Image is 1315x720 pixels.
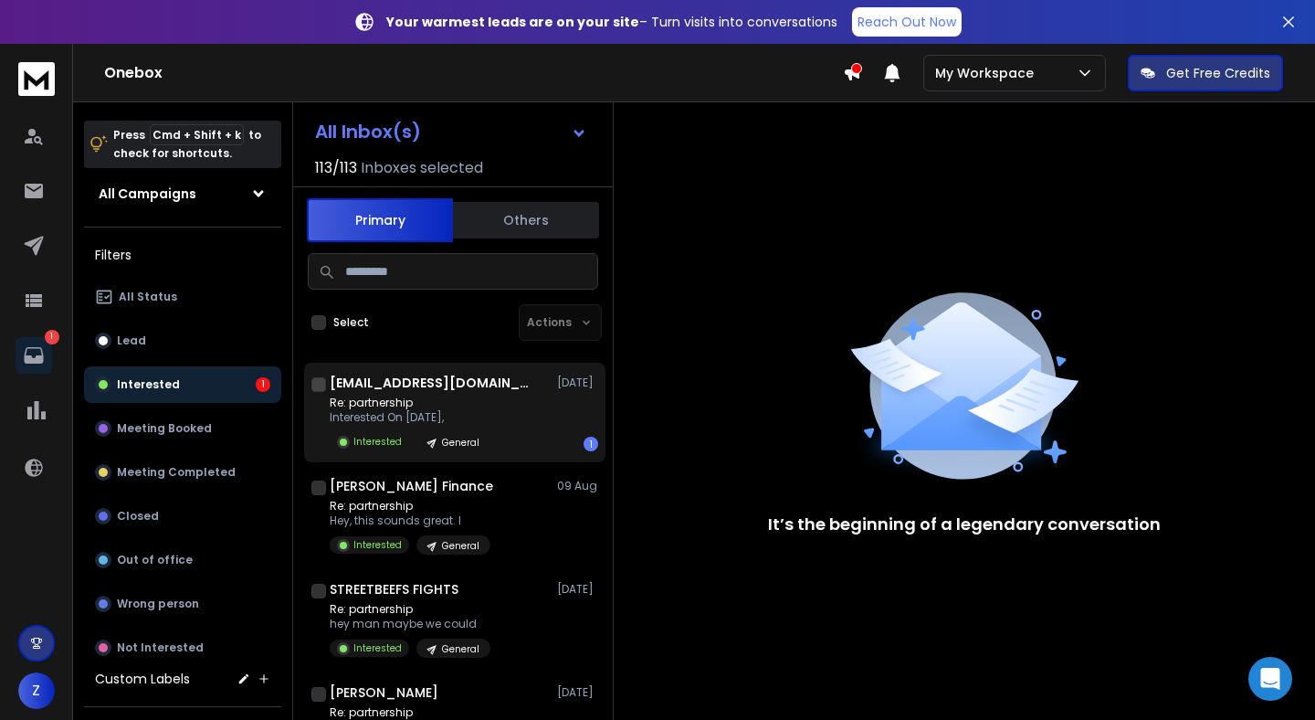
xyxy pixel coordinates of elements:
p: Reach Out Now [857,13,956,31]
p: Meeting Completed [117,465,236,480]
button: Meeting Booked [84,410,281,447]
p: Re: partnership [330,602,490,617]
strong: Your warmest leads are on your site [386,13,639,31]
button: Lead [84,323,281,359]
p: 1 [45,330,59,344]
div: 1 [584,437,598,451]
button: Meeting Completed [84,454,281,491]
span: 113 / 113 [315,157,357,179]
button: All Campaigns [84,175,281,212]
button: Not Interested [84,630,281,666]
p: Wrong person [117,597,199,611]
p: Interested [353,435,402,449]
a: 1 [16,337,52,374]
p: Press to check for shortcuts. [113,126,261,163]
h1: [PERSON_NAME] [330,683,438,702]
button: Z [18,672,55,709]
p: General [442,539,479,553]
p: General [442,642,479,656]
h1: Onebox [104,62,843,84]
p: My Workspace [935,64,1041,82]
p: Closed [117,509,159,524]
h3: Custom Labels [95,670,190,688]
p: [DATE] [557,685,598,700]
label: Select [333,315,369,330]
p: – Turn visits into conversations [386,13,837,31]
button: All Inbox(s) [300,113,602,150]
p: General [442,436,479,450]
p: hey man maybe we could [330,617,490,631]
button: Wrong person [84,586,281,622]
button: Get Free Credits [1128,55,1283,91]
h1: [EMAIL_ADDRESS][DOMAIN_NAME] [330,374,531,392]
div: 1 [256,377,270,392]
p: Meeting Booked [117,421,212,436]
button: All Status [84,279,281,315]
p: Interested On [DATE], [330,410,490,425]
h1: [PERSON_NAME] Finance [330,477,493,495]
span: Cmd + Shift + k [150,124,244,145]
p: Re: partnership [330,499,490,514]
h1: STREETBEEFS FIGHTS [330,580,458,598]
p: 09 Aug [557,479,598,493]
p: [DATE] [557,582,598,597]
button: Primary [307,198,453,242]
button: Others [453,200,599,240]
h1: All Inbox(s) [315,122,421,141]
button: Closed [84,498,281,535]
h1: All Campaigns [99,185,196,203]
p: Not Interested [117,641,204,655]
p: Hey, this sounds great. I [330,514,490,528]
p: [DATE] [557,376,598,390]
p: Interested [353,538,402,552]
p: Interested [117,377,180,392]
h3: Filters [84,242,281,268]
p: It’s the beginning of a legendary conversation [768,512,1161,537]
p: Interested [353,641,402,655]
p: Lead [117,334,146,348]
p: Out of office [117,553,193,567]
button: Out of office [84,542,281,578]
img: logo [18,62,55,96]
p: Re: partnership [330,705,490,720]
div: Open Intercom Messenger [1248,657,1292,701]
a: Reach Out Now [852,7,962,37]
p: All Status [119,290,177,304]
button: Interested1 [84,366,281,403]
p: Get Free Credits [1166,64,1270,82]
h3: Inboxes selected [361,157,483,179]
p: Re: partnership [330,396,490,410]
